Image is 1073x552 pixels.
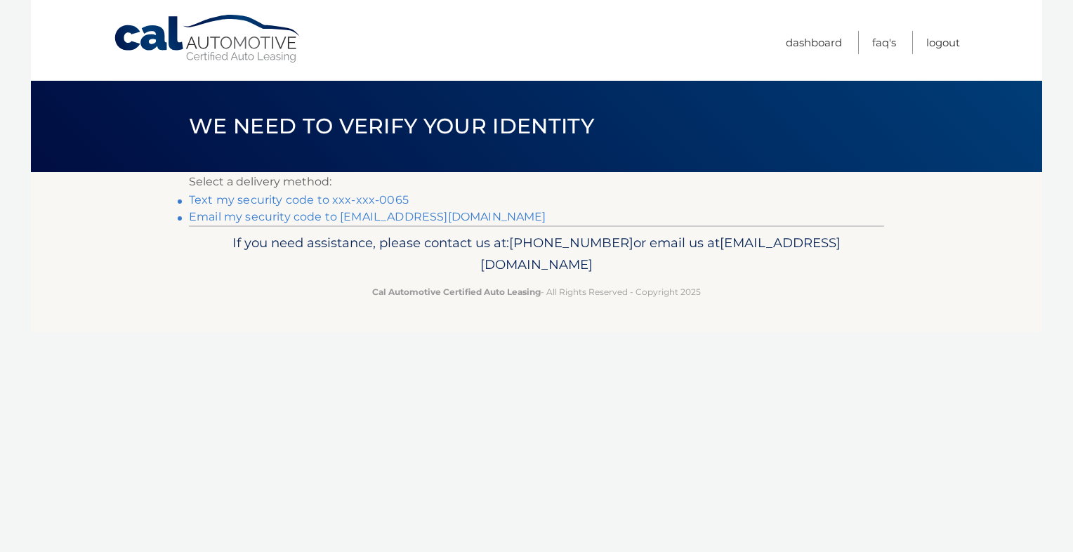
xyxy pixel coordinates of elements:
[926,31,960,54] a: Logout
[872,31,896,54] a: FAQ's
[198,284,875,299] p: - All Rights Reserved - Copyright 2025
[189,193,409,206] a: Text my security code to xxx-xxx-0065
[509,235,633,251] span: [PHONE_NUMBER]
[189,113,594,139] span: We need to verify your identity
[372,287,541,297] strong: Cal Automotive Certified Auto Leasing
[113,14,303,64] a: Cal Automotive
[786,31,842,54] a: Dashboard
[189,210,546,223] a: Email my security code to [EMAIL_ADDRESS][DOMAIN_NAME]
[189,172,884,192] p: Select a delivery method:
[198,232,875,277] p: If you need assistance, please contact us at: or email us at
